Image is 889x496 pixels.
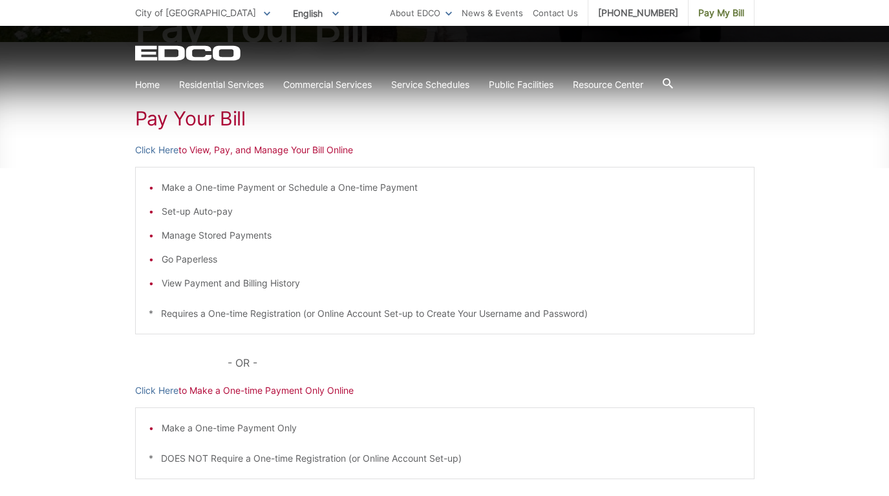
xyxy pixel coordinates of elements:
a: Click Here [135,383,178,398]
a: Resource Center [573,78,643,92]
a: Commercial Services [283,78,372,92]
a: About EDCO [390,6,452,20]
a: Click Here [135,143,178,157]
p: * DOES NOT Require a One-time Registration (or Online Account Set-up) [149,451,741,466]
p: * Requires a One-time Registration (or Online Account Set-up to Create Your Username and Password) [149,307,741,321]
li: Manage Stored Payments [162,228,741,243]
a: Residential Services [179,78,264,92]
p: to View, Pay, and Manage Your Bill Online [135,143,755,157]
a: Service Schedules [391,78,469,92]
h1: Pay Your Bill [135,107,755,130]
li: Make a One-time Payment or Schedule a One-time Payment [162,180,741,195]
a: Home [135,78,160,92]
li: Make a One-time Payment Only [162,421,741,435]
span: City of [GEOGRAPHIC_DATA] [135,7,256,18]
p: to Make a One-time Payment Only Online [135,383,755,398]
a: Contact Us [533,6,578,20]
a: Public Facilities [489,78,553,92]
a: EDCD logo. Return to the homepage. [135,45,242,61]
span: Pay My Bill [698,6,744,20]
span: English [283,3,348,24]
li: Set-up Auto-pay [162,204,741,219]
li: Go Paperless [162,252,741,266]
li: View Payment and Billing History [162,276,741,290]
p: - OR - [228,354,754,372]
a: News & Events [462,6,523,20]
